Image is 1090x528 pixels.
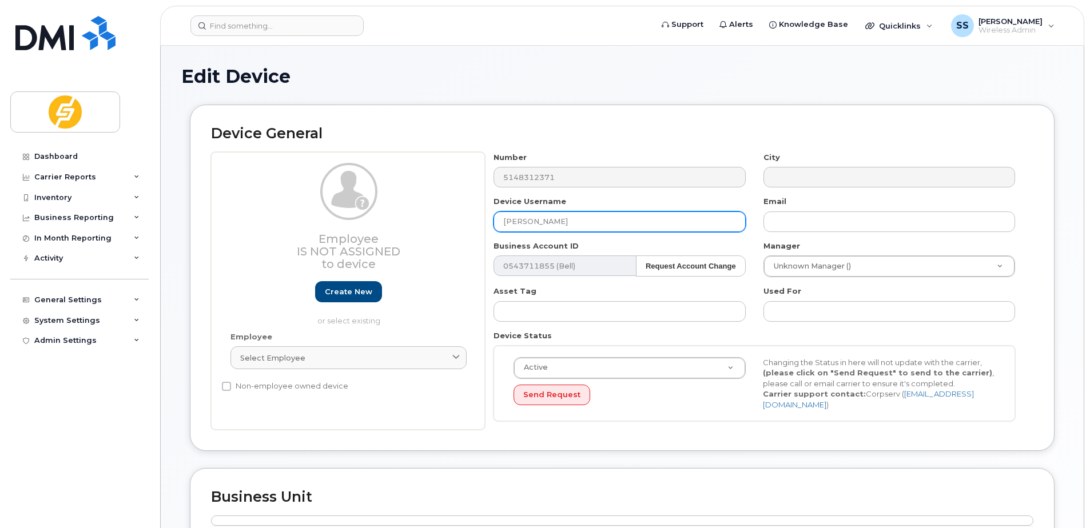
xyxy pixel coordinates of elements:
h2: Device General [211,126,1033,142]
label: Email [763,196,786,207]
label: Asset Tag [494,286,536,297]
a: Active [514,358,745,378]
button: Request Account Change [636,255,746,277]
span: Active [517,362,548,373]
span: Is not assigned [297,245,400,258]
div: Changing the Status in here will not update with the carrier, , please call or email carrier to e... [754,357,1004,410]
label: Device Username [494,196,566,207]
span: Unknown Manager () [767,261,851,271]
label: Manager [763,241,800,251]
a: Create new [315,281,382,302]
p: or select existing [230,315,467,326]
label: Device Status [494,330,552,341]
label: Non-employee owned device [222,379,348,393]
a: Unknown Manager () [764,256,1015,277]
strong: Request Account Change [646,262,736,270]
label: Business Account ID [494,241,579,251]
a: [EMAIL_ADDRESS][DOMAIN_NAME] [763,389,974,409]
label: Number [494,152,527,163]
label: Used For [763,286,801,297]
label: Employee [230,331,272,342]
label: City [763,152,780,163]
h1: Edit Device [181,66,1063,86]
h3: Employee [230,233,467,270]
a: Select employee [230,346,467,369]
strong: (please click on "Send Request" to send to the carrier) [763,368,992,377]
input: Non-employee owned device [222,382,231,391]
span: to device [321,257,376,271]
h2: Business Unit [211,489,1033,505]
strong: Carrier support contact: [763,389,866,398]
button: Send Request [514,385,590,406]
span: Select employee [240,353,305,363]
